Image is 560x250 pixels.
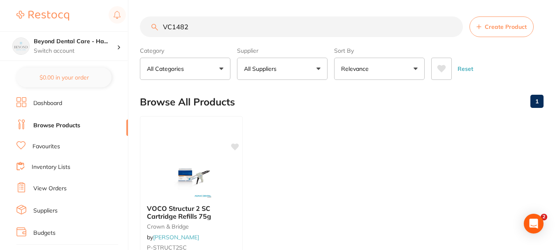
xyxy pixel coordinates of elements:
a: Dashboard [33,99,62,107]
span: by [147,234,199,241]
a: Inventory Lists [32,163,70,171]
button: $0.00 in your order [16,68,112,87]
p: Switch account [34,47,117,55]
h2: Browse All Products [140,96,235,108]
a: Browse Products [33,121,80,130]
img: Restocq Logo [16,11,69,21]
label: Category [140,47,230,54]
a: 1 [530,93,544,110]
h4: Beyond Dental Care - Hamilton [34,37,117,46]
p: Relevance [341,65,372,73]
span: 2 [541,214,547,220]
p: All Suppliers [244,65,280,73]
div: Open Intercom Messenger [524,214,544,234]
button: All Categories [140,58,230,80]
a: Favourites [33,143,60,151]
img: VOCO Structur 2 SC Cartridge Refills 75g [165,157,218,198]
a: Suppliers [33,207,58,215]
a: View Orders [33,185,67,193]
b: VOCO Structur 2 SC Cartridge Refills 75g [147,205,236,220]
span: VOCO Structur 2 SC Cartridge Refills 75g [147,204,211,220]
a: [PERSON_NAME] [153,234,199,241]
label: Supplier [237,47,328,54]
label: Sort By [334,47,425,54]
p: All Categories [147,65,187,73]
button: Create Product [469,16,534,37]
small: crown & bridge [147,223,236,230]
button: All Suppliers [237,58,328,80]
button: Relevance [334,58,425,80]
img: Beyond Dental Care - Hamilton [13,38,29,54]
span: Create Product [485,23,527,30]
input: Search Products [140,16,463,37]
a: Restocq Logo [16,6,69,25]
button: Reset [455,58,476,80]
a: Budgets [33,229,56,237]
